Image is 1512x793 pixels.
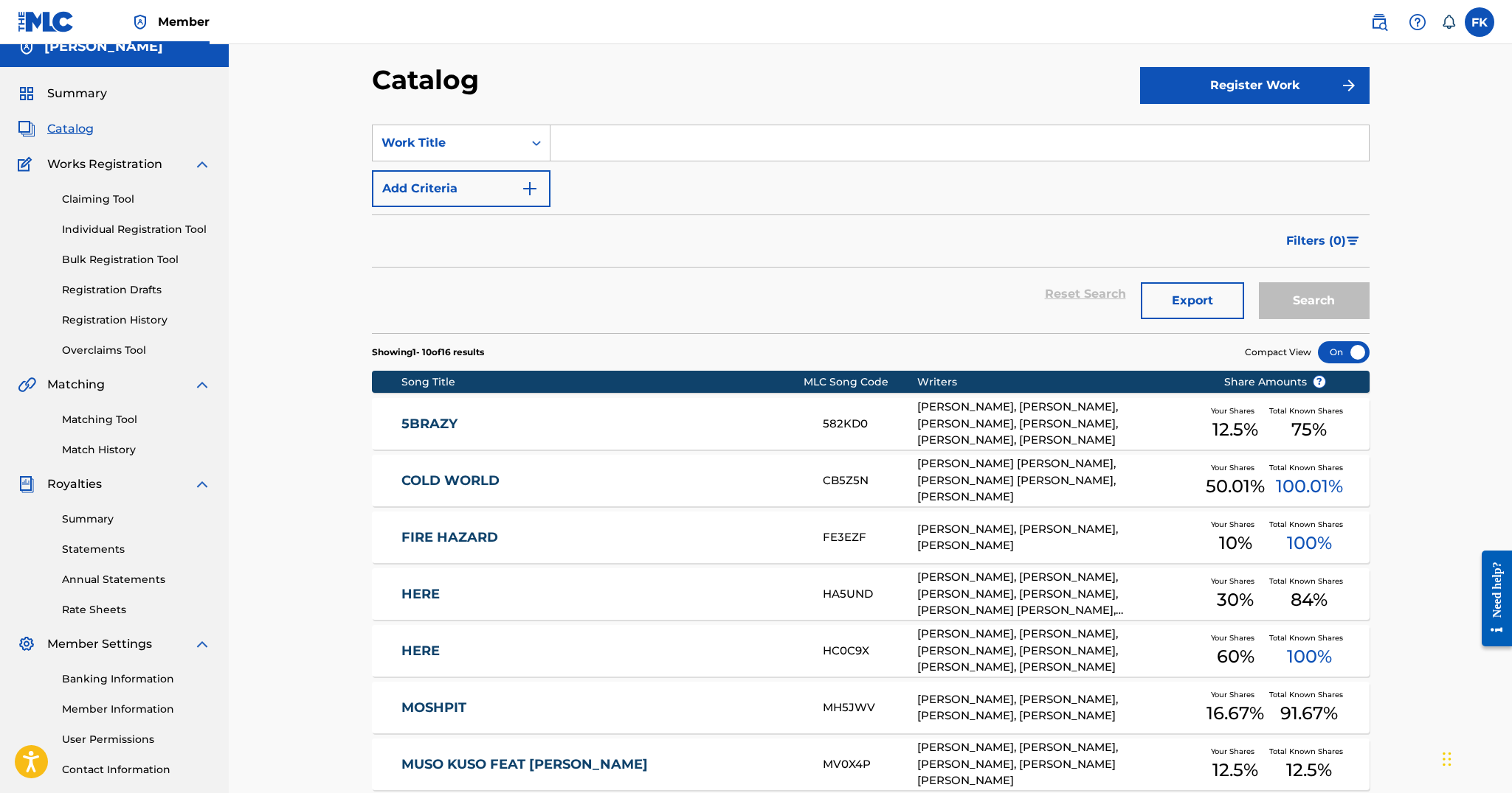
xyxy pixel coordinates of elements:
span: 100.01 % [1276,473,1343,500]
iframe: Chat Widget [1438,722,1512,793]
div: Writers [917,374,1201,390]
div: CB5Z5N [823,472,917,489]
a: Bulk Registration Tool [62,252,211,268]
div: Drag [1443,737,1451,781]
div: HA5UND [823,586,917,603]
span: 16.67 % [1207,700,1264,727]
img: expand [193,635,211,653]
div: MH5JWV [823,699,917,716]
a: 5BRAZY [401,416,803,433]
span: Your Shares [1211,746,1260,757]
span: Your Shares [1211,576,1260,587]
img: MLC Logo [18,11,75,32]
img: Royalties [18,475,35,493]
form: Search Form [372,125,1370,333]
span: Works Registration [47,156,162,173]
a: Member Information [62,702,211,717]
div: MV0X4P [823,756,917,773]
button: Filters (0) [1277,223,1370,259]
span: Member Settings [47,635,152,653]
a: MUSO KUSO FEAT [PERSON_NAME] [401,756,803,773]
span: 10 % [1219,530,1252,556]
span: 84 % [1291,587,1328,613]
a: Contact Information [62,762,211,778]
img: expand [193,475,211,493]
span: 12.5 % [1212,416,1258,443]
span: Your Shares [1211,462,1260,473]
span: Matching [47,376,105,394]
button: Add Criteria [372,170,550,207]
img: expand [193,156,211,173]
span: 60 % [1217,643,1254,670]
div: [PERSON_NAME], [PERSON_NAME], [PERSON_NAME], [PERSON_NAME], [PERSON_NAME], [PERSON_NAME] [917,626,1201,676]
div: [PERSON_NAME], [PERSON_NAME], [PERSON_NAME], [PERSON_NAME] [917,691,1201,724]
div: Help [1403,7,1432,37]
span: Member [158,13,210,30]
div: Notifications [1441,15,1456,29]
div: FE3EZF [823,529,917,546]
a: MOSHPIT [401,699,803,716]
img: filter [1347,237,1359,245]
span: Your Shares [1211,689,1260,700]
div: HC0C9X [823,643,917,660]
a: Overclaims Tool [62,343,211,358]
span: Total Known Shares [1269,519,1349,530]
a: Summary [62,511,211,527]
span: 12.5 % [1212,757,1258,783]
span: Royalties [47,475,102,493]
a: SummarySummary [18,85,107,102]
span: 50.01 % [1206,473,1265,500]
iframe: Resource Center [1471,539,1512,657]
span: Your Shares [1211,519,1260,530]
span: 12.5 % [1286,757,1332,783]
img: Accounts [18,38,35,56]
span: Total Known Shares [1269,405,1349,416]
img: Summary [18,85,35,102]
h2: Catalog [372,63,486,97]
p: Showing 1 - 10 of 16 results [372,346,484,359]
span: 91.67 % [1280,700,1338,727]
span: Catalog [47,120,94,138]
div: [PERSON_NAME], [PERSON_NAME], [PERSON_NAME], [PERSON_NAME], [PERSON_NAME], [PERSON_NAME] [917,399,1201,449]
span: Total Known Shares [1269,746,1349,757]
a: Registration Drafts [62,282,211,298]
img: Matching [18,376,36,394]
a: HERE [401,643,803,660]
span: Compact View [1245,346,1311,359]
span: 100 % [1287,643,1332,670]
a: Claiming Tool [62,192,211,207]
a: HERE [401,586,803,603]
div: [PERSON_NAME], [PERSON_NAME], [PERSON_NAME], [PERSON_NAME] [PERSON_NAME] [917,739,1201,789]
a: Banking Information [62,671,211,687]
span: Total Known Shares [1269,689,1349,700]
span: Total Known Shares [1269,462,1349,473]
a: User Permissions [62,732,211,747]
img: f7272a7cc735f4ea7f67.svg [1340,77,1358,94]
span: ? [1313,376,1325,388]
span: Your Shares [1211,632,1260,643]
span: Total Known Shares [1269,576,1349,587]
a: Rate Sheets [62,602,211,618]
a: Annual Statements [62,572,211,587]
span: 100 % [1287,530,1332,556]
a: Public Search [1364,7,1394,37]
a: FIRE HAZARD [401,529,803,546]
a: COLD WORLD [401,472,803,489]
span: 75 % [1291,416,1327,443]
div: 582KD0 [823,416,917,433]
div: [PERSON_NAME], [PERSON_NAME], [PERSON_NAME], [PERSON_NAME], [PERSON_NAME] [PERSON_NAME], [PERSON_... [917,569,1201,619]
span: Total Known Shares [1269,632,1349,643]
a: Registration History [62,312,211,328]
a: Match History [62,442,211,458]
a: Individual Registration Tool [62,222,211,237]
span: Your Shares [1211,405,1260,416]
span: 30 % [1217,587,1254,613]
a: Matching Tool [62,412,211,427]
img: expand [193,376,211,394]
img: 9d2ae6d4665cec9f34b9.svg [521,180,539,198]
button: Export [1141,282,1244,319]
img: help [1409,13,1426,31]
